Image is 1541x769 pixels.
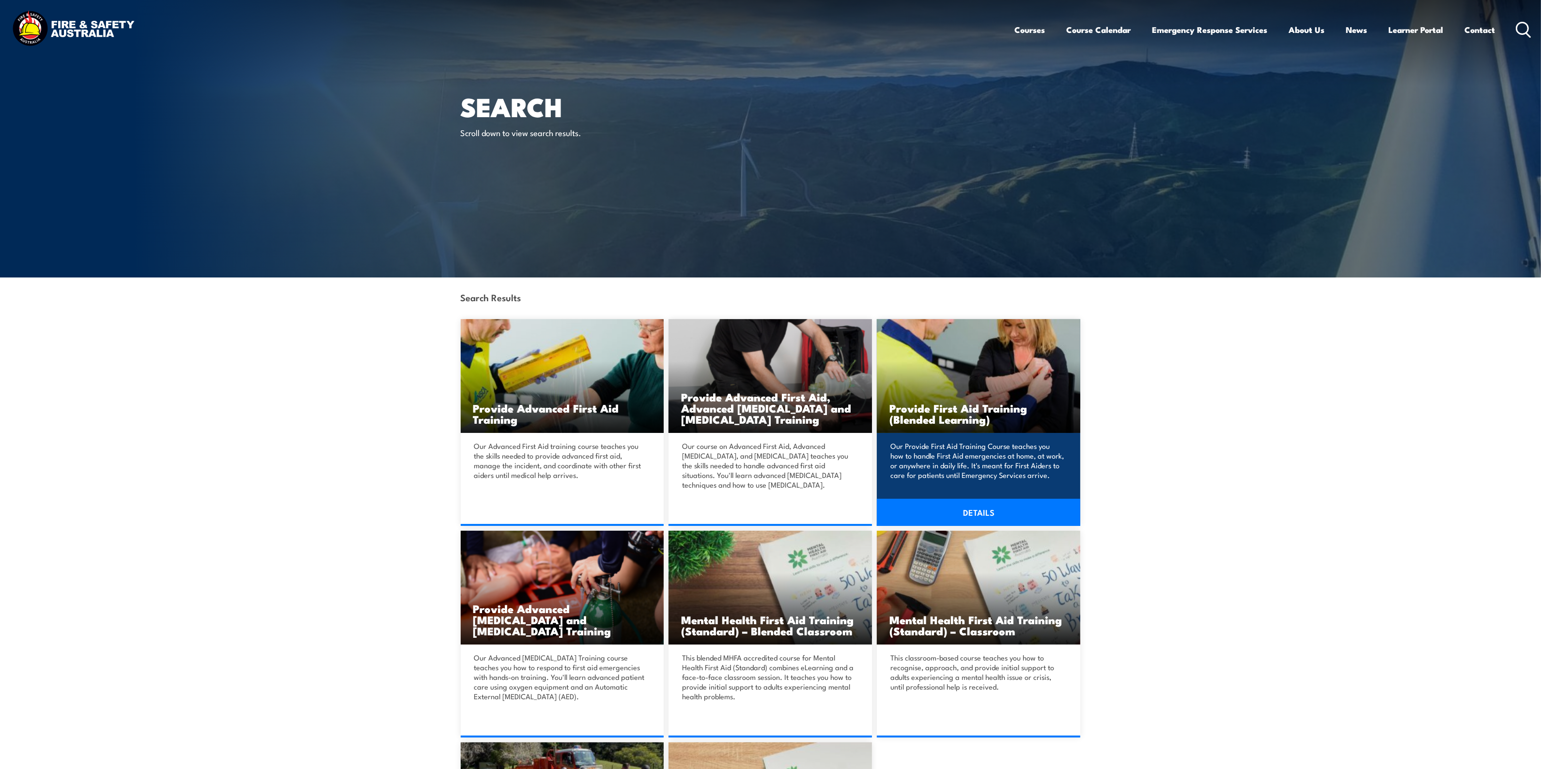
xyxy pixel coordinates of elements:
h3: Provide Advanced [MEDICAL_DATA] and [MEDICAL_DATA] Training [473,603,652,636]
h3: Provide Advanced First Aid, Advanced [MEDICAL_DATA] and [MEDICAL_DATA] Training [681,391,859,425]
p: Our Advanced First Aid training course teaches you the skills needed to provide advanced first ai... [474,441,648,480]
p: This classroom-based course teaches you how to recognise, approach, and provide initial support t... [890,653,1064,692]
a: News [1346,17,1368,43]
p: Scroll down to view search results. [461,127,638,138]
p: Our Provide First Aid Training Course teaches you how to handle First Aid emergencies at home, at... [890,441,1064,480]
h1: Search [461,95,700,118]
img: Provide Advanced First Aid, Advanced Resuscitation and Oxygen Therapy Training [669,319,872,433]
a: Contact [1465,17,1495,43]
a: Course Calendar [1067,17,1131,43]
a: About Us [1289,17,1325,43]
img: Mental Health First Aid Training (Standard) – Classroom [877,531,1080,645]
a: Learner Portal [1389,17,1444,43]
a: Provide Advanced [MEDICAL_DATA] and [MEDICAL_DATA] Training [461,531,664,645]
p: Our Advanced [MEDICAL_DATA] Training course teaches you how to respond to first aid emergencies w... [474,653,648,701]
h3: Provide First Aid Training (Blended Learning) [889,402,1068,425]
h3: Mental Health First Aid Training (Standard) – Classroom [889,614,1068,636]
img: Provide First Aid (Blended Learning) [877,319,1080,433]
h3: Provide Advanced First Aid Training [473,402,652,425]
img: Mental Health First Aid Training (Standard) – Blended Classroom [669,531,872,645]
strong: Search Results [461,291,521,304]
a: DETAILS [877,499,1080,526]
a: Provide Advanced First Aid Training [461,319,664,433]
a: Emergency Response Services [1152,17,1268,43]
a: Courses [1015,17,1045,43]
p: Our course on Advanced First Aid, Advanced [MEDICAL_DATA], and [MEDICAL_DATA] teaches you the ski... [682,441,856,490]
a: Provide First Aid Training (Blended Learning) [877,319,1080,433]
img: Provide Advanced Resuscitation and Oxygen Therapy Training [461,531,664,645]
a: Provide Advanced First Aid, Advanced [MEDICAL_DATA] and [MEDICAL_DATA] Training [669,319,872,433]
h3: Mental Health First Aid Training (Standard) – Blended Classroom [681,614,859,636]
img: Provide Advanced First Aid [461,319,664,433]
p: This blended MHFA accredited course for Mental Health First Aid (Standard) combines eLearning and... [682,653,856,701]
